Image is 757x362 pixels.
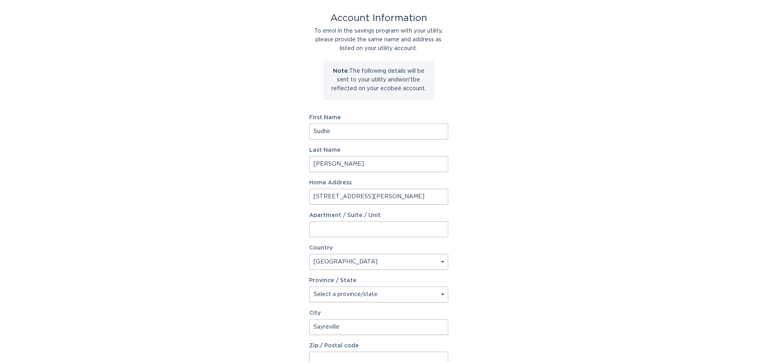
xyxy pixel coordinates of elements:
[309,278,356,283] label: Province / State
[329,67,428,93] p: The following details will be sent to your utility and won't be reflected on your ecobee account.
[309,14,448,23] div: Account Information
[333,68,349,74] strong: Note:
[309,245,333,251] label: Country
[309,310,448,316] label: City
[309,115,448,120] label: First Name
[309,213,448,218] label: Apartment / Suite / Unit
[309,147,448,153] label: Last Name
[309,180,448,186] label: Home Address
[309,27,448,53] div: To enrol in the savings program with your utility, please provide the same name and address as li...
[309,343,448,348] label: Zip / Postal code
